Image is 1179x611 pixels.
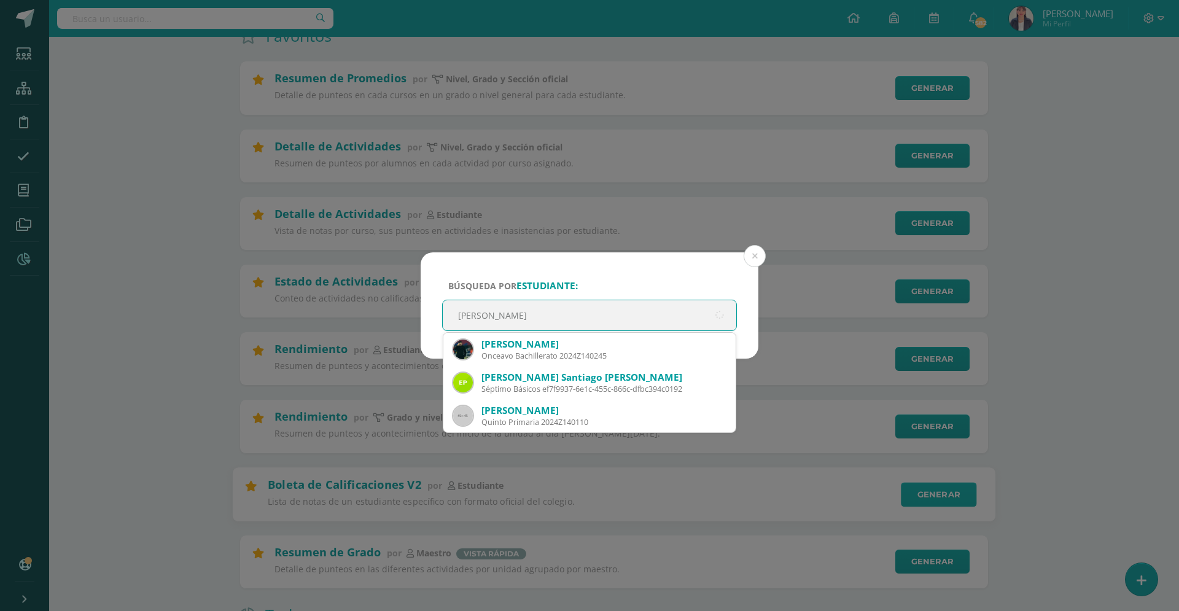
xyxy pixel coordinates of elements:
[481,371,726,384] div: [PERSON_NAME] Santiago [PERSON_NAME]
[481,417,726,427] div: Quinto Primaria 2024Z140110
[443,300,736,330] input: ej. Nicholas Alekzander, etc.
[481,384,726,394] div: Séptimo Básicos ef7f9937-6e1c-455c-866c-dfbc394c0192
[453,340,473,359] img: 8da89365e0c11b9fc2e6a1f51fdb86dd.png
[744,245,766,267] button: Close (Esc)
[516,279,578,292] strong: estudiante:
[481,351,726,361] div: Onceavo Bachillerato 2024Z140245
[481,338,726,351] div: [PERSON_NAME]
[448,280,578,292] span: Búsqueda por
[453,406,473,426] img: 45x45
[481,404,726,417] div: [PERSON_NAME]
[453,373,473,392] img: c8c1b90bdaaf999eccabc2a6fd582b9f.png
